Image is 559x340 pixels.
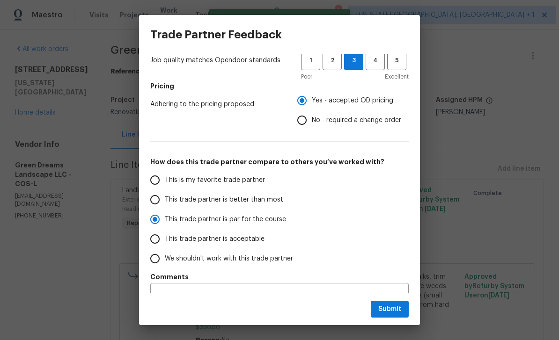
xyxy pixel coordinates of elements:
span: Job quality matches Opendoor standards [150,56,286,65]
span: 4 [367,55,384,66]
span: Excellent [385,72,409,81]
span: 2 [324,55,341,66]
span: We shouldn't work with this trade partner [165,254,293,264]
h5: Comments [150,272,409,282]
span: Yes - accepted OD pricing [312,96,393,106]
span: This trade partner is par for the course [165,215,286,224]
span: This is my favorite trade partner [165,175,265,185]
span: Submit [378,304,401,315]
span: This trade partner is better than most [165,195,283,205]
span: 1 [302,55,319,66]
button: 3 [344,51,363,70]
span: Poor [301,72,312,81]
button: 2 [323,51,342,70]
span: 5 [388,55,405,66]
span: No - required a change order [312,116,401,125]
div: Pricing [297,91,409,130]
h5: How does this trade partner compare to others you’ve worked with? [150,157,409,166]
button: 5 [387,51,406,70]
span: Adhering to the pricing proposed [150,100,282,109]
span: 3 [345,55,363,66]
h5: Pricing [150,81,409,91]
button: 4 [366,51,385,70]
div: How does this trade partner compare to others you’ve worked with? [150,170,409,268]
span: This trade partner is acceptable [165,234,265,244]
h3: Trade Partner Feedback [150,28,282,41]
button: 1 [301,51,320,70]
button: Submit [371,301,409,318]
